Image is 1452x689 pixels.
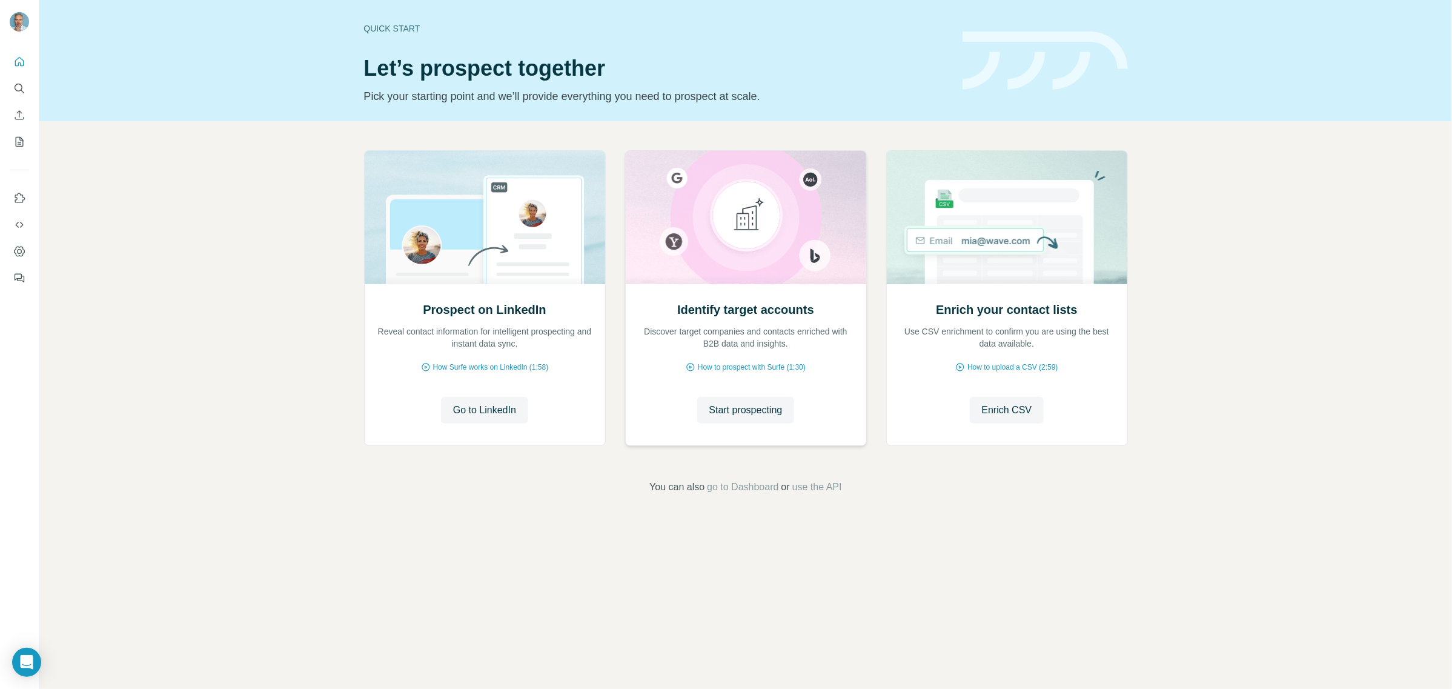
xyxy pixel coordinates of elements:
[453,403,516,418] span: Go to LinkedIn
[698,362,806,373] span: How to prospect with Surfe (1:30)
[423,301,546,318] h2: Prospect on LinkedIn
[364,151,606,284] img: Prospect on LinkedIn
[12,648,41,677] div: Open Intercom Messenger
[982,403,1032,418] span: Enrich CSV
[963,32,1128,90] img: banner
[441,397,528,424] button: Go to LinkedIn
[10,267,29,289] button: Feedback
[967,362,1058,373] span: How to upload a CSV (2:59)
[364,88,948,105] p: Pick your starting point and we’ll provide everything you need to prospect at scale.
[433,362,549,373] span: How Surfe works on LinkedIn (1:58)
[677,301,814,318] h2: Identify target accounts
[10,78,29,99] button: Search
[936,301,1077,318] h2: Enrich your contact lists
[899,325,1115,350] p: Use CSV enrichment to confirm you are using the best data available.
[970,397,1044,424] button: Enrich CSV
[10,12,29,32] img: Avatar
[10,51,29,73] button: Quick start
[625,151,867,284] img: Identify target accounts
[377,325,593,350] p: Reveal contact information for intelligent prospecting and instant data sync.
[364,22,948,35] div: Quick start
[10,214,29,236] button: Use Surfe API
[886,151,1128,284] img: Enrich your contact lists
[10,131,29,153] button: My lists
[707,480,778,494] button: go to Dashboard
[10,241,29,262] button: Dashboard
[697,397,795,424] button: Start prospecting
[649,480,704,494] span: You can also
[792,480,842,494] button: use the API
[364,56,948,81] h1: Let’s prospect together
[10,187,29,209] button: Use Surfe on LinkedIn
[638,325,854,350] p: Discover target companies and contacts enriched with B2B data and insights.
[10,104,29,126] button: Enrich CSV
[781,480,790,494] span: or
[709,403,783,418] span: Start prospecting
